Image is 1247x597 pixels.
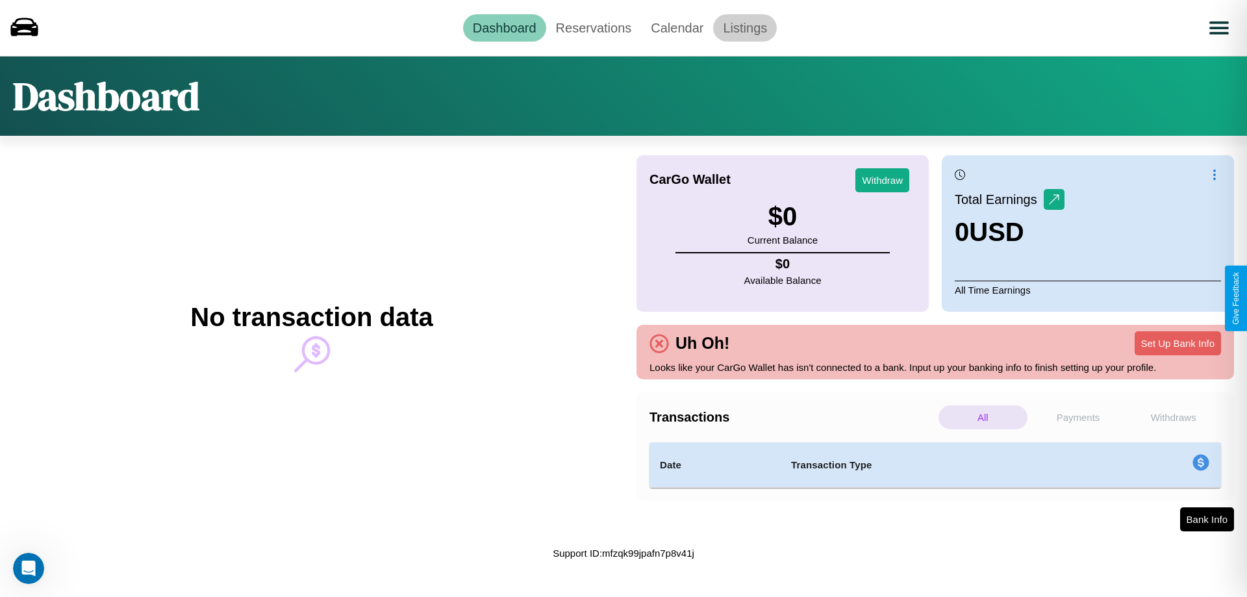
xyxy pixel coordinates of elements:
p: Payments [1034,405,1123,429]
table: simple table [649,442,1221,488]
h1: Dashboard [13,70,199,123]
p: Total Earnings [955,188,1044,211]
button: Withdraw [855,168,909,192]
h3: $ 0 [748,202,818,231]
p: All [938,405,1027,429]
h4: Uh Oh! [669,334,736,353]
button: Set Up Bank Info [1135,331,1221,355]
p: Withdraws [1129,405,1218,429]
div: Give Feedback [1231,272,1241,325]
a: Listings [713,14,777,42]
p: Current Balance [748,231,818,249]
button: Open menu [1201,10,1237,46]
h4: $ 0 [744,257,822,272]
a: Dashboard [463,14,546,42]
button: Bank Info [1180,507,1234,531]
p: Support ID: mfzqk99jpafn7p8v41j [553,544,694,562]
h4: CarGo Wallet [649,172,731,187]
h3: 0 USD [955,218,1064,247]
p: All Time Earnings [955,281,1221,299]
a: Reservations [546,14,642,42]
h4: Transaction Type [791,457,1086,473]
a: Calendar [641,14,713,42]
h4: Transactions [649,410,935,425]
p: Available Balance [744,272,822,289]
p: Looks like your CarGo Wallet has isn't connected to a bank. Input up your banking info to finish ... [649,359,1221,376]
h4: Date [660,457,770,473]
iframe: Intercom live chat [13,553,44,584]
h2: No transaction data [190,303,433,332]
